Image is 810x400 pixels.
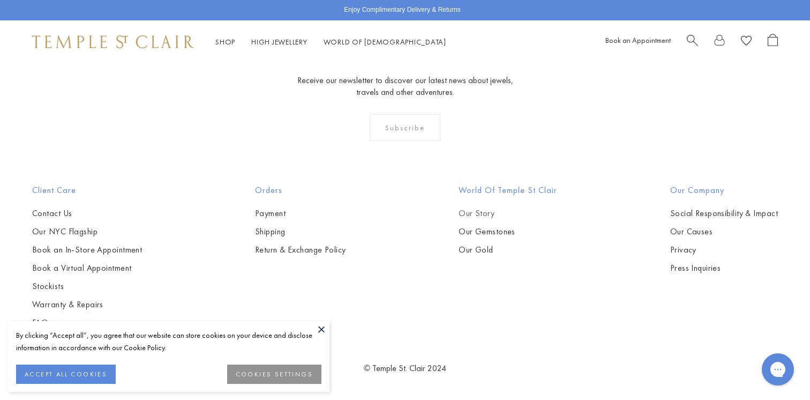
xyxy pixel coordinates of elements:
a: Our Gemstones [459,226,557,238]
a: Privacy [670,244,778,256]
button: ACCEPT ALL COOKIES [16,365,116,384]
h2: World of Temple St Clair [459,184,557,197]
a: FAQs [32,317,142,329]
img: Temple St. Clair [32,35,194,48]
a: Open Shopping Bag [768,34,778,50]
a: Press Inquiries [670,262,778,274]
a: High JewelleryHigh Jewellery [251,37,307,47]
a: Our Causes [670,226,778,238]
a: © Temple St. Clair 2024 [364,362,446,374]
p: Receive our newsletter to discover our latest news about jewels, travels and other adventures. [297,75,514,98]
a: Warranty & Repairs [32,299,142,310]
a: Return & Exchange Policy [255,244,346,256]
p: Enjoy Complimentary Delivery & Returns [344,5,460,16]
h2: Orders [255,184,346,197]
button: COOKIES SETTINGS [227,365,321,384]
h2: Our Company [670,184,778,197]
a: ShopShop [215,37,235,47]
a: Contact Us [32,208,142,219]
a: View Wishlist [741,34,752,50]
a: Book an In-Store Appointment [32,244,142,256]
a: Book a Virtual Appointment [32,262,142,274]
a: World of [DEMOGRAPHIC_DATA]World of [DEMOGRAPHIC_DATA] [324,37,446,47]
a: Book an Appointment [605,35,671,45]
a: Social Responsibility & Impact [670,208,778,219]
iframe: Gorgias live chat messenger [756,350,799,389]
nav: Main navigation [215,35,446,49]
a: Shipping [255,226,346,238]
a: Search [687,34,698,50]
a: Our Story [459,208,557,219]
a: Payment [255,208,346,219]
h2: Client Care [32,184,142,197]
div: Subscribe [370,114,441,141]
a: Our Gold [459,244,557,256]
a: Stockists [32,280,142,292]
div: By clicking “Accept all”, you agree that our website can store cookies on your device and disclos... [16,329,321,354]
a: Our NYC Flagship [32,226,142,238]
